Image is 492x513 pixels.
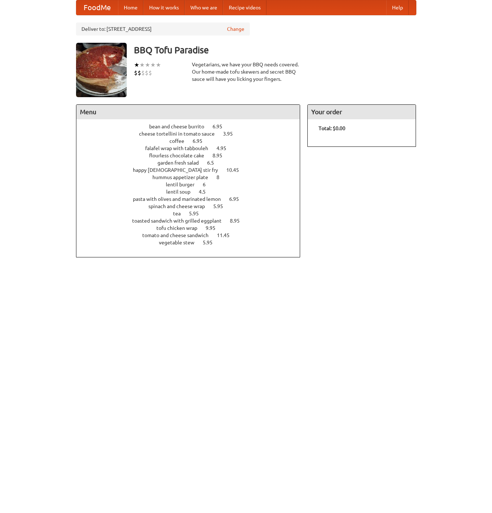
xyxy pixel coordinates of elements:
[199,189,213,195] span: 4.5
[150,61,156,69] li: ★
[149,153,211,158] span: flourless chocolate cake
[145,145,240,151] a: falafel wrap with tabbouleh 4.95
[139,131,222,137] span: cheese tortellini in tomato sauce
[173,211,188,216] span: tea
[217,232,237,238] span: 11.45
[132,218,253,224] a: toasted sandwich with grilled eggplant 8.95
[145,61,150,69] li: ★
[386,0,409,15] a: Help
[193,138,210,144] span: 6.95
[134,69,138,77] li: $
[213,153,230,158] span: 8.95
[166,189,219,195] a: lentil soup 4.5
[213,124,230,129] span: 6.95
[145,145,215,151] span: falafel wrap with tabbouleh
[143,0,185,15] a: How it works
[133,167,252,173] a: happy [DEMOGRAPHIC_DATA] stir fry 10.45
[213,203,230,209] span: 5.95
[149,124,236,129] a: bean and cheese burrito 6.95
[76,43,127,97] img: angular.jpg
[133,167,225,173] span: happy [DEMOGRAPHIC_DATA] stir fry
[230,218,247,224] span: 8.95
[203,182,213,187] span: 6
[139,131,246,137] a: cheese tortellini in tomato sauce 3.95
[157,160,227,166] a: garden fresh salad 6.5
[141,69,145,77] li: $
[132,218,229,224] span: toasted sandwich with grilled eggplant
[133,196,228,202] span: pasta with olives and marinated lemon
[169,138,216,144] a: coffee 6.95
[166,182,202,187] span: lentil burger
[166,189,198,195] span: lentil soup
[159,240,202,245] span: vegetable stew
[139,61,145,69] li: ★
[173,211,212,216] a: tea 5.95
[76,22,250,36] div: Deliver to: [STREET_ADDRESS]
[157,160,206,166] span: garden fresh salad
[134,43,416,57] h3: BBQ Tofu Paradise
[152,174,233,180] a: hummus appetizer plate 8
[76,0,118,15] a: FoodMe
[152,174,215,180] span: hummus appetizer plate
[226,167,246,173] span: 10.45
[148,203,212,209] span: spinach and cheese wrap
[319,125,345,131] b: Total: $0.00
[142,232,243,238] a: tomato and cheese sandwich 11.45
[192,61,300,83] div: Vegetarians, we have your BBQ needs covered. Our home-made tofu skewers and secret BBQ sauce will...
[308,105,416,119] h4: Your order
[118,0,143,15] a: Home
[145,69,148,77] li: $
[156,225,229,231] a: tofu chicken wrap 9.95
[169,138,192,144] span: coffee
[76,105,300,119] h4: Menu
[207,160,221,166] span: 6.5
[142,232,216,238] span: tomato and cheese sandwich
[159,240,226,245] a: vegetable stew 5.95
[223,131,240,137] span: 3.95
[149,124,211,129] span: bean and cheese burrito
[133,196,252,202] a: pasta with olives and marinated lemon 6.95
[216,145,234,151] span: 4.95
[138,69,141,77] li: $
[148,203,236,209] a: spinach and cheese wrap 5.95
[227,25,244,33] a: Change
[229,196,246,202] span: 6.95
[156,61,161,69] li: ★
[149,153,236,158] a: flourless chocolate cake 8.95
[223,0,266,15] a: Recipe videos
[185,0,223,15] a: Who we are
[134,61,139,69] li: ★
[148,69,152,77] li: $
[216,174,227,180] span: 8
[166,182,219,187] a: lentil burger 6
[189,211,206,216] span: 5.95
[206,225,223,231] span: 9.95
[203,240,220,245] span: 5.95
[156,225,205,231] span: tofu chicken wrap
